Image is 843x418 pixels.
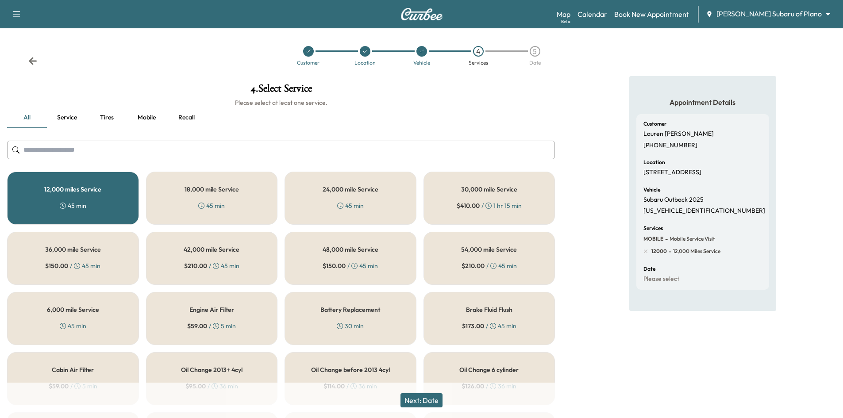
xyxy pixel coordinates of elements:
div: 4 [473,46,484,57]
span: [PERSON_NAME] Subaru of Plano [716,9,822,19]
p: [US_VEHICLE_IDENTIFICATION_NUMBER] [643,207,765,215]
div: Back [28,57,37,65]
h6: Services [643,226,663,231]
div: 45 min [60,322,86,330]
a: Book New Appointment [614,9,689,19]
img: Curbee Logo [400,8,443,20]
div: / 1 hr 15 min [457,201,522,210]
span: $ 114.00 [323,382,345,391]
div: Customer [297,60,319,65]
p: Subaru Outback 2025 [643,196,704,204]
div: Location [354,60,376,65]
h5: Engine Air Filter [189,307,234,313]
h5: Oil Change before 2013 4cyl [311,367,390,373]
button: Next: Date [400,393,443,407]
div: / 45 min [462,322,516,330]
h5: Battery Replacement [320,307,380,313]
span: $ 59.00 [49,382,69,391]
span: Mobile Service Visit [668,235,715,242]
span: 12000 [651,248,667,255]
div: 45 min [198,201,225,210]
div: 30 min [337,322,364,330]
h6: Please select at least one service. [7,98,555,107]
button: Recall [166,107,206,128]
div: / 36 min [323,382,377,391]
h5: 18,000 mile Service [185,186,239,192]
h5: Brake Fluid Flush [466,307,512,313]
p: Lauren [PERSON_NAME] [643,130,714,138]
h5: 30,000 mile Service [461,186,517,192]
div: / 5 min [187,322,236,330]
button: Mobile [127,107,166,128]
h5: Cabin Air Filter [52,367,94,373]
span: $ 210.00 [462,261,485,270]
div: 45 min [337,201,364,210]
h6: Customer [643,121,666,127]
h5: 48,000 mile Service [323,246,378,253]
p: [STREET_ADDRESS] [643,169,701,176]
h5: 6,000 mile Service [47,307,99,313]
div: / 45 min [184,261,239,270]
h5: 42,000 mile Service [184,246,239,253]
div: / 36 min [185,382,238,391]
span: MOBILE [643,235,663,242]
span: $ 210.00 [184,261,207,270]
h5: 54,000 mile Service [461,246,517,253]
span: 12,000 miles Service [671,248,720,255]
p: Please select [643,275,679,283]
div: Date [529,60,541,65]
h6: Location [643,160,665,165]
h5: 36,000 mile Service [45,246,101,253]
h5: 12,000 miles Service [44,186,101,192]
h6: Date [643,266,655,272]
div: / 45 min [45,261,100,270]
div: / 36 min [462,382,516,391]
span: $ 126.00 [462,382,484,391]
span: - [667,247,671,256]
button: Tires [87,107,127,128]
div: 45 min [60,201,86,210]
div: 5 [530,46,540,57]
h1: 4 . Select Service [7,83,555,98]
h5: Oil Change 6 cylinder [459,367,519,373]
span: $ 59.00 [187,322,207,330]
p: [PHONE_NUMBER] [643,142,697,150]
button: Service [47,107,87,128]
div: basic tabs example [7,107,555,128]
h5: 24,000 mile Service [323,186,378,192]
h5: Appointment Details [636,97,769,107]
div: / 5 min [49,382,97,391]
h5: Oil Change 2013+ 4cyl [181,367,243,373]
div: Vehicle [413,60,430,65]
button: all [7,107,47,128]
span: $ 150.00 [45,261,68,270]
div: Services [469,60,488,65]
a: MapBeta [557,9,570,19]
span: $ 173.00 [462,322,484,330]
div: / 45 min [462,261,517,270]
span: - [663,234,668,243]
a: Calendar [577,9,607,19]
span: $ 150.00 [323,261,346,270]
span: $ 95.00 [185,382,206,391]
div: Beta [561,18,570,25]
div: / 45 min [323,261,378,270]
span: $ 410.00 [457,201,480,210]
h6: Vehicle [643,187,660,192]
